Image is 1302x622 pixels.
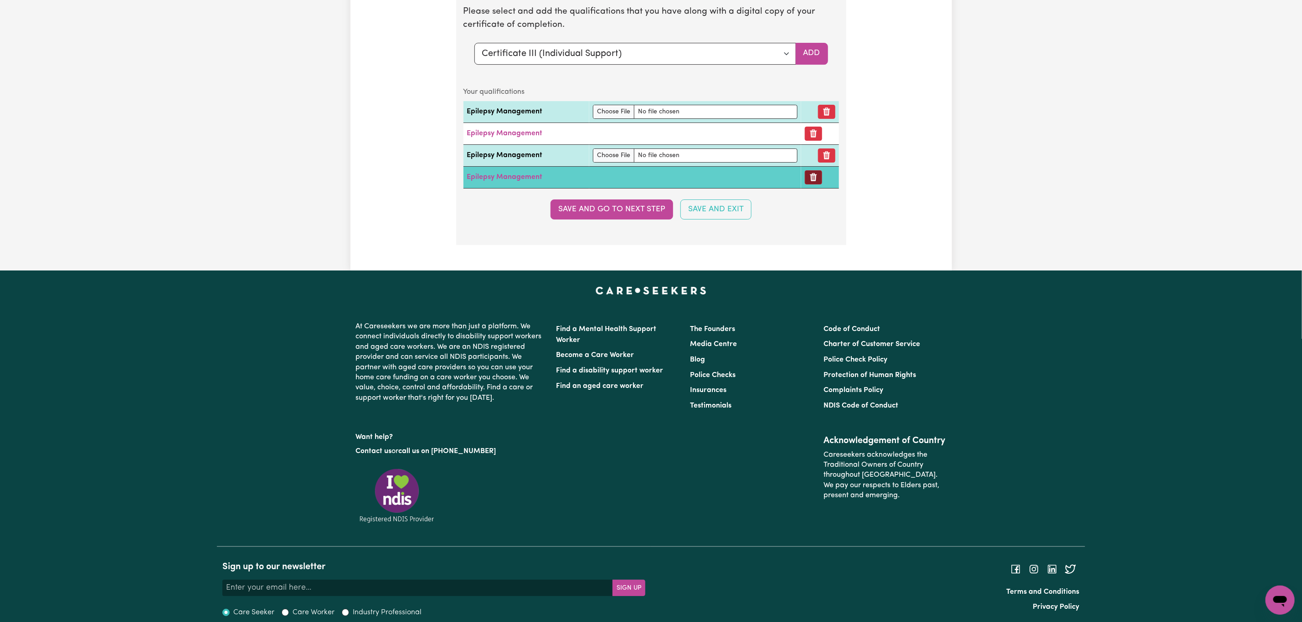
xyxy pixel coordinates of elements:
a: Code of Conduct [823,326,880,333]
a: Epilepsy Management [467,173,543,181]
a: Testimonials [690,402,731,409]
a: The Founders [690,326,735,333]
a: Follow Careseekers on Twitter [1065,566,1076,573]
a: Privacy Policy [1033,603,1080,611]
p: Please select and add the qualifications that you have along with a digital copy of your certific... [463,5,839,32]
a: Follow Careseekers on LinkedIn [1047,566,1058,573]
a: Insurances [690,387,726,394]
td: Epilepsy Management [463,144,590,166]
input: Enter your email here... [222,580,613,596]
a: Police Check Policy [823,356,887,363]
button: Subscribe [612,580,645,596]
a: call us on [PHONE_NUMBER] [399,448,496,455]
a: Charter of Customer Service [823,341,920,348]
button: Remove certificate [805,170,822,184]
a: Follow Careseekers on Instagram [1029,566,1040,573]
a: Follow Careseekers on Facebook [1010,566,1021,573]
h2: Acknowledgement of Country [823,435,946,446]
a: Terms and Conditions [1007,588,1080,596]
caption: Your qualifications [463,83,839,101]
button: Add selected qualification [796,43,828,65]
p: At Careseekers we are more than just a platform. We connect individuals directly to disability su... [356,318,546,407]
label: Industry Professional [353,607,422,618]
a: Become a Care Worker [556,352,634,359]
img: Registered NDIS provider [356,467,438,524]
a: Find an aged care worker [556,382,644,390]
button: Remove qualification [818,105,835,119]
a: Protection of Human Rights [823,372,916,379]
td: Epilepsy Management [463,101,590,123]
a: Contact us [356,448,392,455]
button: Remove certificate [805,127,822,141]
a: Complaints Policy [823,387,883,394]
label: Care Seeker [233,607,274,618]
button: Save and go to next step [551,199,673,219]
a: Find a disability support worker [556,367,664,374]
a: Careseekers home page [596,287,706,294]
p: Want help? [356,428,546,442]
button: Save and Exit [680,199,751,219]
h2: Sign up to our newsletter [222,561,645,572]
p: or [356,443,546,460]
button: Remove qualification [818,148,835,163]
a: Blog [690,356,705,363]
a: Police Checks [690,372,736,379]
a: Epilepsy Management [467,130,543,137]
p: Careseekers acknowledges the Traditional Owners of Country throughout [GEOGRAPHIC_DATA]. We pay o... [823,446,946,505]
a: Find a Mental Health Support Worker [556,326,657,344]
a: Media Centre [690,341,737,348]
label: Care Worker [293,607,335,618]
iframe: Button to launch messaging window, conversation in progress [1266,586,1295,615]
a: NDIS Code of Conduct [823,402,898,409]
